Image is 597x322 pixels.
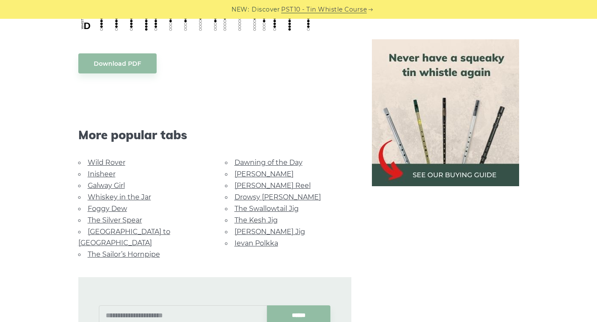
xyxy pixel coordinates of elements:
a: The Sailor’s Hornpipe [88,250,160,258]
a: Inisheer [88,170,116,178]
a: The Kesh Jig [235,216,278,224]
a: Foggy Dew [88,205,127,213]
a: Galway Girl [88,181,125,190]
a: Drowsy [PERSON_NAME] [235,193,321,201]
a: The Silver Spear [88,216,142,224]
span: Discover [252,5,280,15]
a: Dawning of the Day [235,158,303,167]
a: PST10 - Tin Whistle Course [281,5,367,15]
a: [PERSON_NAME] Jig [235,228,305,236]
a: [GEOGRAPHIC_DATA] to [GEOGRAPHIC_DATA] [78,228,170,247]
a: The Swallowtail Jig [235,205,299,213]
span: More popular tabs [78,128,351,142]
a: [PERSON_NAME] [235,170,294,178]
a: Wild Rover [88,158,125,167]
a: Download PDF [78,53,157,73]
img: tin whistle buying guide [372,39,519,186]
span: NEW: [232,5,249,15]
a: Ievan Polkka [235,239,278,247]
a: Whiskey in the Jar [88,193,151,201]
a: [PERSON_NAME] Reel [235,181,311,190]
